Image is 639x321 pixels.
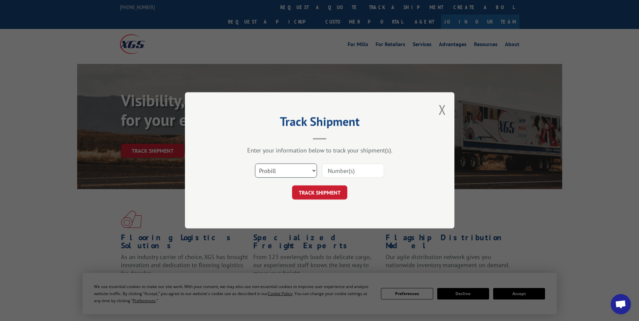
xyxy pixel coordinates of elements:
button: Close modal [439,101,446,118]
div: Enter your information below to track your shipment(s). [219,147,421,154]
input: Number(s) [322,164,384,178]
h2: Track Shipment [219,117,421,130]
button: TRACK SHIPMENT [292,186,347,200]
a: Open chat [611,294,631,314]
